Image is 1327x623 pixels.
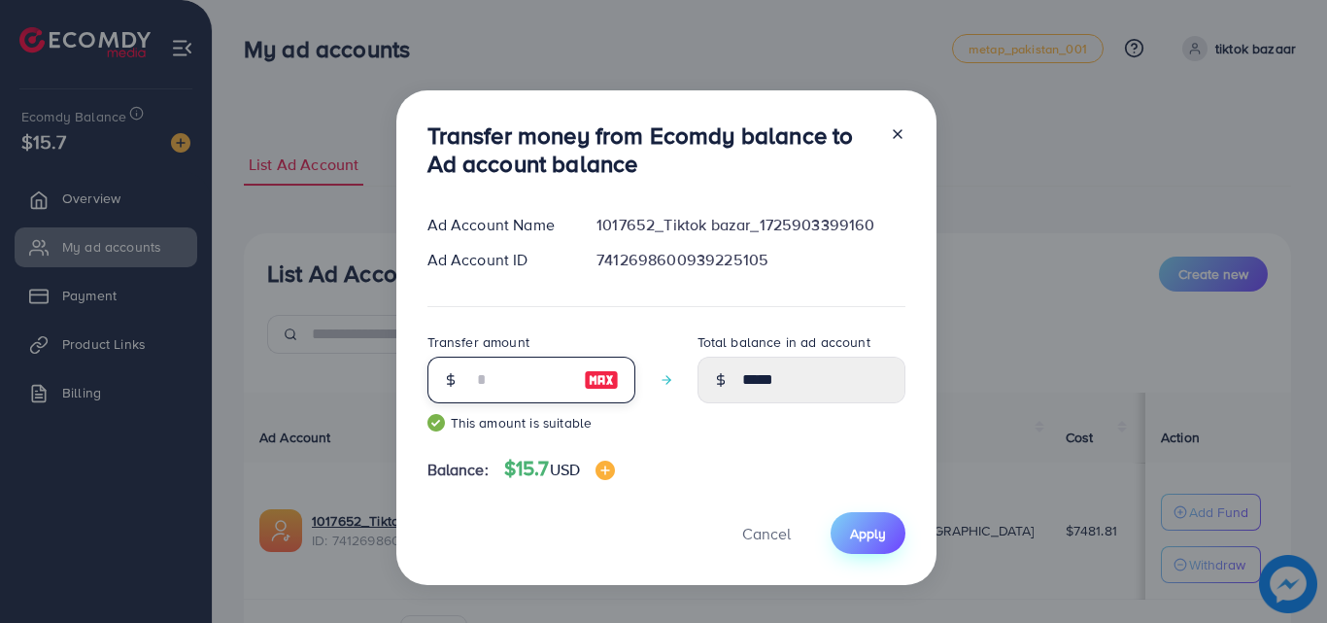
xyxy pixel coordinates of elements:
label: Transfer amount [427,332,529,352]
button: Apply [831,512,905,554]
span: USD [550,459,580,480]
span: Balance: [427,459,489,481]
img: image [584,368,619,392]
span: Cancel [742,523,791,544]
span: Apply [850,524,886,543]
img: image [595,461,615,480]
div: Ad Account Name [412,214,582,236]
div: 1017652_Tiktok bazar_1725903399160 [581,214,920,236]
div: 7412698600939225105 [581,249,920,271]
h4: $15.7 [504,457,615,481]
div: Ad Account ID [412,249,582,271]
img: guide [427,414,445,432]
h3: Transfer money from Ecomdy balance to Ad account balance [427,121,874,178]
button: Cancel [718,512,815,554]
small: This amount is suitable [427,413,635,433]
label: Total balance in ad account [698,332,870,352]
